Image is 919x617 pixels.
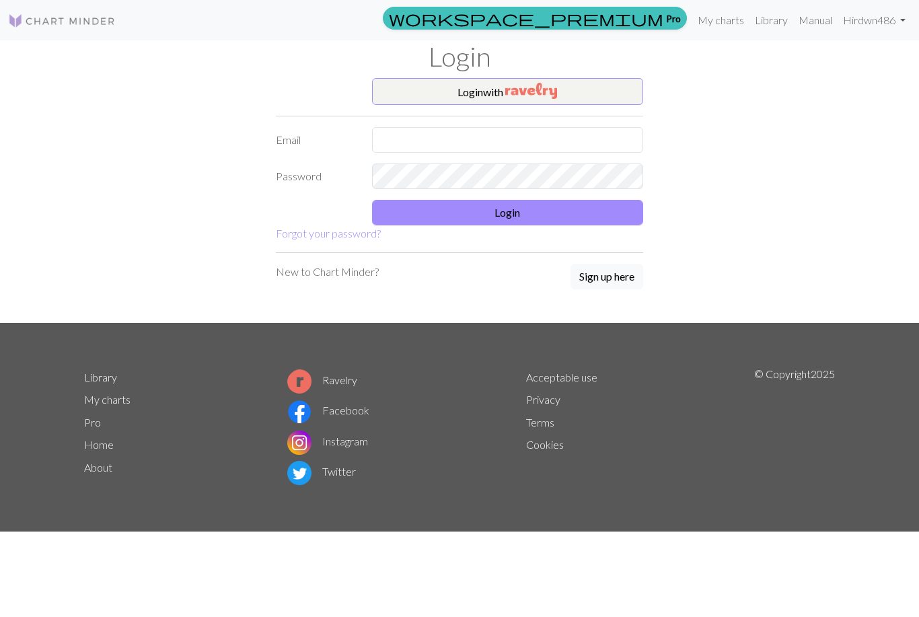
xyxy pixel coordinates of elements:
a: Ravelry [287,373,357,386]
button: Loginwith [372,78,644,105]
img: Logo [8,13,116,29]
label: Email [268,127,364,153]
a: Library [749,7,793,34]
label: Password [268,164,364,189]
a: Pro [383,7,687,30]
a: Home [84,438,114,451]
img: Instagram logo [287,431,311,455]
a: Hirdwn486 [838,7,911,34]
a: My charts [84,393,131,406]
a: Acceptable use [526,371,597,384]
button: Sign up here [571,264,643,289]
a: Sign up here [571,264,643,291]
a: My charts [692,7,749,34]
a: Privacy [526,393,560,406]
span: workspace_premium [389,9,663,28]
a: Library [84,371,117,384]
a: Pro [84,416,101,429]
a: Forgot your password? [276,227,381,240]
a: Cookies [526,438,564,451]
a: Instagram [287,435,368,447]
img: Facebook logo [287,400,311,424]
p: © Copyright 2025 [754,366,835,488]
a: Terms [526,416,554,429]
img: Ravelry logo [287,369,311,394]
img: Twitter logo [287,461,311,485]
h1: Login [76,40,843,73]
button: Login [372,200,644,225]
p: New to Chart Minder? [276,264,379,280]
a: Manual [793,7,838,34]
a: Twitter [287,465,356,478]
a: About [84,461,112,474]
img: Ravelry [505,83,557,99]
a: Facebook [287,404,369,416]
